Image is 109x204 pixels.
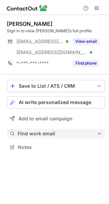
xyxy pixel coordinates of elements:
span: Notes [18,144,102,150]
button: Reveal Button [73,38,99,45]
span: Add to email campaign [18,116,73,121]
span: [EMAIL_ADDRESS][DOMAIN_NAME] [16,38,63,45]
div: Sign in to view [PERSON_NAME]’s full profile [7,28,105,34]
div: Save to List / ATS / CRM [19,83,93,89]
span: Find work email [18,131,97,137]
button: Reveal Button [73,60,99,67]
span: [EMAIL_ADDRESS][DOMAIN_NAME] [16,49,87,55]
button: Add to email campaign [7,113,105,125]
button: save-profile-one-click [7,80,105,92]
span: AI write personalized message [19,100,91,105]
img: ContactOut v5.3.10 [7,4,48,12]
div: [PERSON_NAME] [7,20,52,27]
button: AI write personalized message [7,96,105,108]
button: Find work email [7,129,105,138]
button: Notes [7,142,105,152]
